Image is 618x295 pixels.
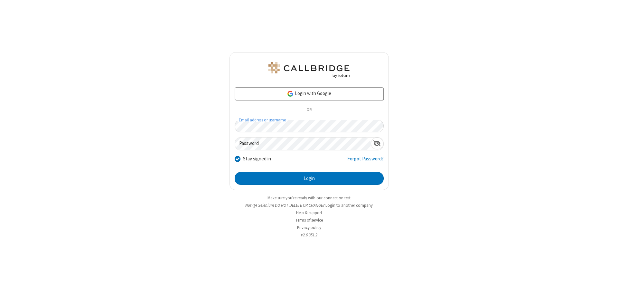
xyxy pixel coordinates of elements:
a: Make sure you're ready with our connection test [267,195,351,201]
img: google-icon.png [287,90,294,97]
a: Forgot Password? [347,155,384,167]
img: QA Selenium DO NOT DELETE OR CHANGE [267,62,351,78]
div: Show password [371,138,383,149]
button: Login to another company [325,202,373,208]
li: Not QA Selenium DO NOT DELETE OR CHANGE? [229,202,389,208]
span: OR [304,106,314,115]
li: v2.6.351.2 [229,232,389,238]
input: Password [235,138,371,150]
a: Login with Google [235,87,384,100]
a: Help & support [296,210,322,215]
input: Email address or username [235,120,384,132]
a: Terms of service [295,217,323,223]
button: Login [235,172,384,185]
label: Stay signed in [243,155,271,163]
a: Privacy policy [297,225,321,230]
